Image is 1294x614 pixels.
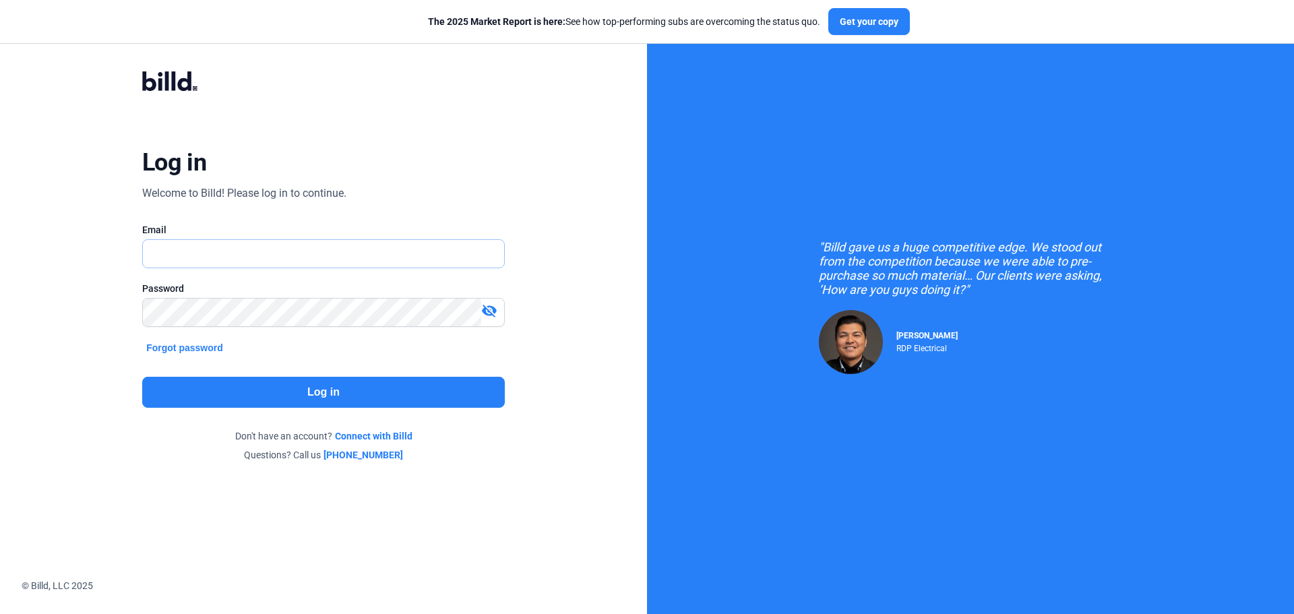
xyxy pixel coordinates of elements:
a: Connect with Billd [335,429,412,443]
div: RDP Electrical [896,340,958,353]
button: Forgot password [142,340,227,355]
div: "Billd gave us a huge competitive edge. We stood out from the competition because we were able to... [819,240,1122,297]
span: The 2025 Market Report is here: [428,16,565,27]
img: Raul Pacheco [819,310,883,374]
div: Log in [142,148,206,177]
div: See how top-performing subs are overcoming the status quo. [428,15,820,28]
div: Email [142,223,505,237]
mat-icon: visibility_off [481,303,497,319]
a: [PHONE_NUMBER] [323,448,403,462]
button: Log in [142,377,505,408]
div: Password [142,282,505,295]
div: Don't have an account? [142,429,505,443]
span: [PERSON_NAME] [896,331,958,340]
div: Questions? Call us [142,448,505,462]
button: Get your copy [828,8,910,35]
div: Welcome to Billd! Please log in to continue. [142,185,346,202]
